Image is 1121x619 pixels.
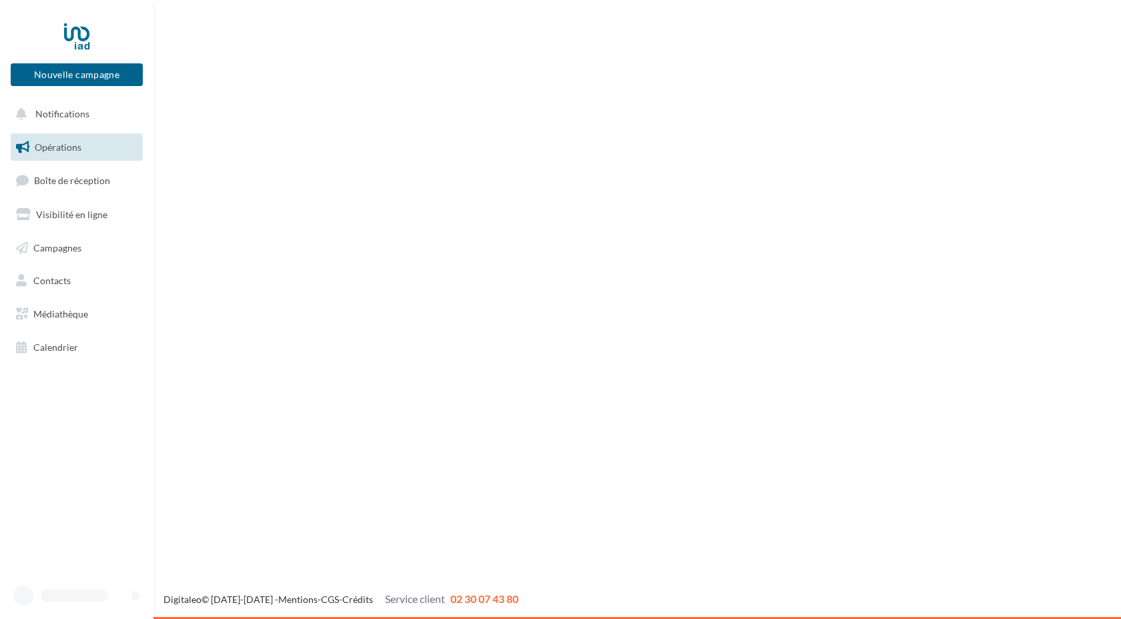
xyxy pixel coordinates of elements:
[163,594,202,605] a: Digitaleo
[8,267,145,295] a: Contacts
[33,275,71,286] span: Contacts
[8,201,145,229] a: Visibilité en ligne
[8,166,145,195] a: Boîte de réception
[8,234,145,262] a: Campagnes
[35,108,89,119] span: Notifications
[34,175,110,186] span: Boîte de réception
[33,241,81,253] span: Campagnes
[450,592,518,605] span: 02 30 07 43 80
[33,308,88,320] span: Médiathèque
[36,209,107,220] span: Visibilité en ligne
[33,342,78,353] span: Calendrier
[278,594,318,605] a: Mentions
[8,334,145,362] a: Calendrier
[8,100,140,128] button: Notifications
[163,594,518,605] span: © [DATE]-[DATE] - - -
[11,63,143,86] button: Nouvelle campagne
[342,594,373,605] a: Crédits
[8,133,145,161] a: Opérations
[385,592,445,605] span: Service client
[321,594,339,605] a: CGS
[35,141,81,153] span: Opérations
[8,300,145,328] a: Médiathèque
